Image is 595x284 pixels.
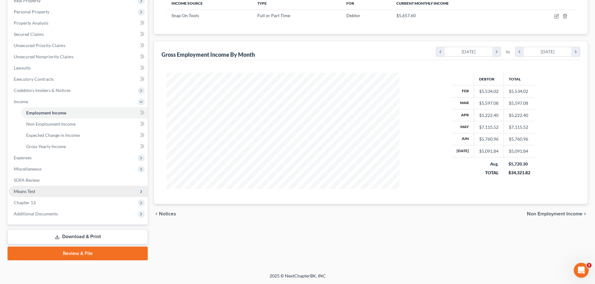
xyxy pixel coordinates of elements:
[21,130,148,141] a: Expected Change in Income
[21,118,148,130] a: Non Employment Income
[14,155,32,160] span: Expenses
[154,211,176,216] button: chevron_left Notices
[474,73,503,85] th: Debtor
[159,211,176,216] span: Notices
[583,211,588,216] i: chevron_right
[492,47,501,56] i: chevron_right
[7,247,148,260] a: Review & File
[452,133,474,145] th: Jun
[503,85,535,97] td: $5,534.02
[515,47,524,56] i: chevron_left
[571,47,580,56] i: chevron_right
[154,211,159,216] i: chevron_left
[171,1,203,6] span: Income Source
[452,145,474,157] th: [DATE]
[26,121,76,127] span: Non Employment Income
[257,13,290,18] span: Full or Part Time
[503,121,535,133] td: $7,115.52
[508,170,530,176] div: $34,321.82
[9,62,148,74] a: Lawsuits
[171,13,199,18] span: Snap On Tools
[452,109,474,121] th: Apr
[14,99,28,104] span: Income
[436,47,445,56] i: chevron_left
[21,107,148,118] a: Employment Income
[14,20,48,26] span: Property Analysis
[14,65,31,70] span: Lawsuits
[257,1,267,6] span: Type
[503,145,535,157] td: $5,091.84
[479,100,498,106] div: $5,597.08
[452,85,474,97] th: Feb
[479,88,498,94] div: $5,534.02
[503,97,535,109] td: $5,597.08
[14,211,58,216] span: Additional Documents
[524,47,572,56] div: [DATE]
[14,43,65,48] span: Unsecured Priority Claims
[503,109,535,121] td: $5,222.40
[479,136,498,142] div: $5,760.96
[503,73,535,85] th: Total
[396,1,449,6] span: Current Monthly Income
[508,161,530,167] div: $5,720.30
[14,177,40,183] span: SOFA Review
[452,97,474,109] th: Mar
[14,54,73,59] span: Unsecured Nonpriority Claims
[346,13,360,18] span: Debtor
[9,40,148,51] a: Unsecured Priority Claims
[346,1,354,6] span: For
[9,74,148,85] a: Executory Contracts
[26,144,66,149] span: Gross Yearly Income
[14,9,49,14] span: Personal Property
[9,17,148,29] a: Property Analysis
[26,110,66,115] span: Employment Income
[26,132,80,138] span: Expected Change in Income
[479,170,498,176] div: TOTAL
[9,51,148,62] a: Unsecured Nonpriority Claims
[574,263,589,278] iframe: Intercom live chat
[396,13,416,18] span: $5,657.60
[527,211,588,216] button: Non Employment Income chevron_right
[452,121,474,133] th: May
[161,51,255,58] div: Gross Employment Income By Month
[479,161,498,167] div: Avg.
[445,47,493,56] div: [DATE]
[587,263,592,268] span: 1
[527,211,583,216] span: Non Employment Income
[479,124,498,130] div: $7,115.52
[503,133,535,145] td: $5,760.96
[14,76,54,82] span: Executory Contracts
[14,200,36,205] span: Chapter 13
[21,141,148,152] a: Gross Yearly Income
[14,31,44,37] span: Secured Claims
[506,49,510,55] span: to
[9,175,148,186] a: SOFA Review
[14,88,71,93] span: Codebtors Insiders & Notices
[479,148,498,154] div: $5,091.84
[9,29,148,40] a: Secured Claims
[14,189,35,194] span: Means Test
[479,112,498,118] div: $5,222.40
[120,273,476,284] div: 2025 © NextChapterBK, INC
[14,166,42,171] span: Miscellaneous
[7,229,148,244] a: Download & Print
